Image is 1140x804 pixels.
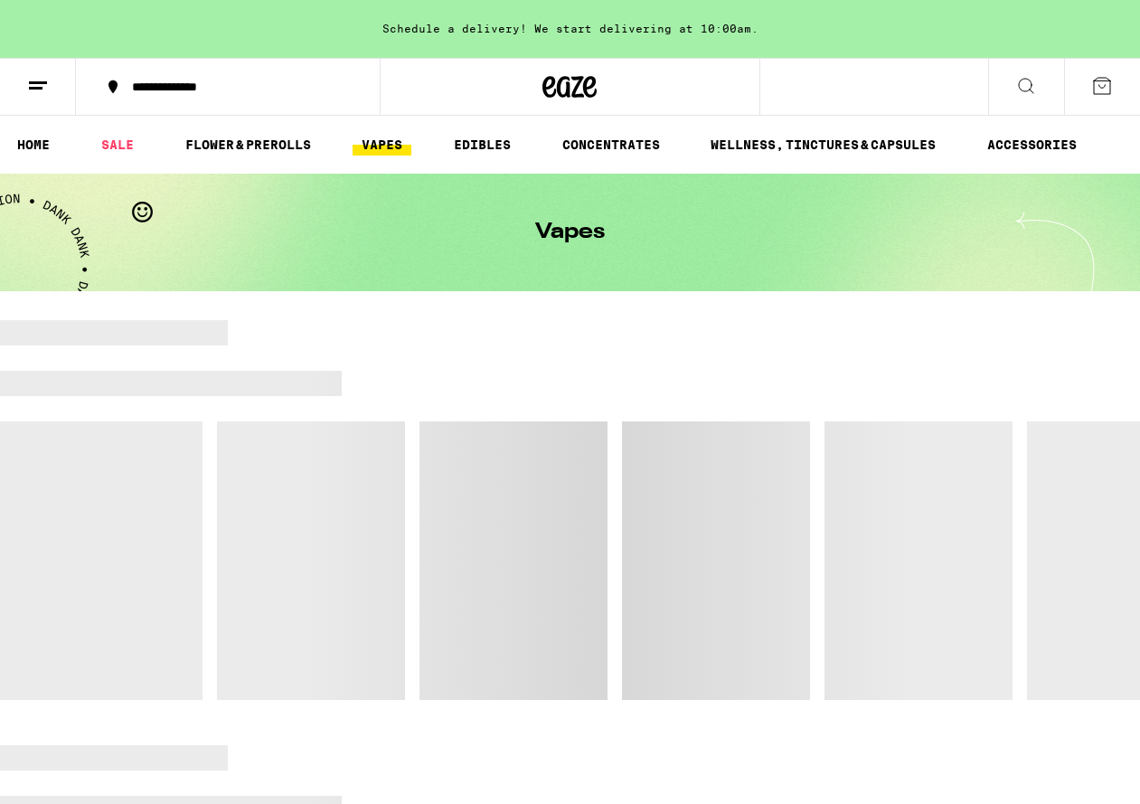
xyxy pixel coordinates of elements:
a: VAPES [353,134,411,156]
a: ACCESSORIES [978,134,1086,156]
a: HOME [8,134,59,156]
a: WELLNESS, TINCTURES & CAPSULES [702,134,945,156]
a: EDIBLES [445,134,520,156]
h1: Vapes [535,222,605,243]
a: FLOWER & PREROLLS [176,134,320,156]
a: SALE [92,134,143,156]
a: CONCENTRATES [553,134,669,156]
